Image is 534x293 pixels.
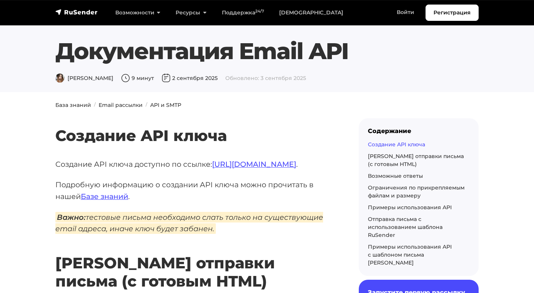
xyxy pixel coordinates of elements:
h1: Документация Email API [55,38,479,65]
img: RuSender [55,8,98,16]
a: Возможные ответы [368,172,423,179]
a: Регистрация [426,5,479,21]
a: Примеры использования API [368,204,452,211]
a: Ограничения по прикрепляемым файлам и размеру [368,184,465,199]
p: Создание API ключа доступно по ссылке: . [55,158,335,170]
a: Ресурсы [168,5,214,20]
a: Возможности [108,5,168,20]
a: Поддержка24/7 [214,5,272,20]
img: Дата публикации [162,74,171,83]
a: [URL][DOMAIN_NAME] [212,160,296,169]
a: База знаний [55,102,91,108]
a: API и SMTP [150,102,181,108]
span: 2 сентября 2025 [162,75,218,81]
span: 9 минут [121,75,154,81]
a: [PERSON_NAME] отправки письма (с готовым HTML) [368,153,464,168]
a: Базе знаний [81,192,128,201]
a: Войти [389,5,422,20]
strong: Важно: [57,213,86,222]
a: Создание API ключа [368,141,425,148]
em: тестовые письма необходимо слать только на существующие email адреса, иначе ключ будет забанен. [55,212,323,234]
span: Обновлено: 3 сентября 2025 [225,75,306,81]
a: Email рассылки [99,102,143,108]
p: Подробную информацию о создании API ключа можно прочитать в нашей . [55,179,335,202]
h2: [PERSON_NAME] отправки письма (с готовым HTML) [55,232,335,290]
a: Примеры использования API с шаблоном письма [PERSON_NAME] [368,243,452,266]
h2: Создание API ключа [55,104,335,145]
div: Содержание [368,127,470,135]
nav: breadcrumb [51,101,483,109]
span: [PERSON_NAME] [55,75,113,81]
img: Время чтения [121,74,130,83]
a: [DEMOGRAPHIC_DATA] [272,5,351,20]
a: Отправка письма с использованием шаблона RuSender [368,216,443,238]
sup: 24/7 [255,9,264,14]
